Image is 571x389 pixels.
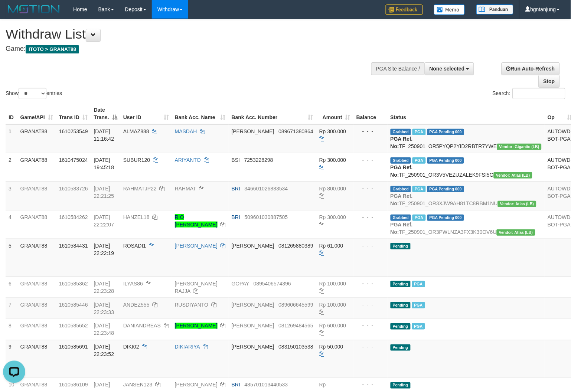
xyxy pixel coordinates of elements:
th: User ID: activate to sort column ascending [120,103,172,124]
img: panduan.png [476,4,513,14]
span: ITOTO > GRANAT88 [26,45,79,53]
span: [PERSON_NAME] [232,323,274,329]
th: Bank Acc. Name: activate to sort column ascending [172,103,229,124]
span: Rp 300.000 [319,214,346,220]
td: GRANAT88 [17,153,56,182]
th: Trans ID: activate to sort column ascending [56,103,91,124]
span: [DATE] 22:22:19 [94,243,114,256]
span: Grabbed [391,186,411,192]
span: Pending [391,344,411,351]
h1: Withdraw List [6,27,373,42]
th: Bank Acc. Number: activate to sort column ascending [229,103,316,124]
span: 1610585446 [59,302,88,308]
span: Copy 089606645599 to clipboard [279,302,313,308]
span: SUBUR120 [123,157,150,163]
div: - - - [356,280,385,287]
td: TF_250901_OR5PYQP2YID2RBTR7YWE [388,124,545,153]
span: Grabbed [391,129,411,135]
td: TF_250901_OR3V5VEZUZALEK9FSI5G [388,153,545,182]
span: Copy 083150103538 to clipboard [279,344,313,350]
div: - - - [356,301,385,308]
b: PGA Ref. No: [391,193,413,206]
span: Rp 300.000 [319,128,346,134]
span: ILYAS86 [123,281,143,287]
span: Rp 800.000 [319,186,346,192]
span: 1610584262 [59,214,88,220]
span: Marked by bgnjimi [412,302,425,308]
td: TF_250901_OR3PWLNZA3FX3K30OV6U [388,210,545,239]
span: None selected [430,66,465,72]
th: Status [388,103,545,124]
span: [PERSON_NAME] [232,243,274,249]
span: Marked by bgnjimi [412,323,425,330]
span: [PERSON_NAME] [232,128,274,134]
td: GRANAT88 [17,182,56,210]
button: Open LiveChat chat widget [3,3,25,25]
span: ANDEZ555 [123,302,150,308]
span: Copy 485701013440533 to clipboard [245,382,288,388]
span: HANZEL18 [123,214,150,220]
span: Vendor URL: https://dashboard.q2checkout.com/secure [494,172,532,179]
b: PGA Ref. No: [391,222,413,235]
span: [DATE] 22:23:48 [94,323,114,336]
td: 7 [6,298,17,319]
td: 6 [6,277,17,298]
span: Copy 081265880389 to clipboard [279,243,313,249]
td: GRANAT88 [17,210,56,239]
h4: Game: [6,45,373,53]
div: - - - [356,242,385,249]
td: GRANAT88 [17,277,56,298]
span: Grabbed [391,215,411,221]
span: Vendor URL: https://dashboard.q2checkout.com/secure [497,144,542,150]
a: DIKIARIYA [175,344,200,350]
span: Rp 300.000 [319,157,346,163]
span: GOPAY [232,281,249,287]
a: Stop [539,75,560,88]
div: - - - [356,322,385,330]
span: BRI [232,186,240,192]
span: PGA Pending [427,129,464,135]
div: - - - [356,128,385,135]
span: Pending [391,281,411,287]
div: PGA Site Balance / [371,62,425,75]
a: [PERSON_NAME] [175,243,218,249]
span: 1610586109 [59,382,88,388]
a: RIO [PERSON_NAME] [175,214,218,228]
td: TF_250901_OR3XJW9AH81TC8RBM1NU [388,182,545,210]
span: PGA Pending [427,186,464,192]
span: Marked by bgnabdullah [412,215,425,221]
div: - - - [356,185,385,192]
span: [DATE] 19:45:18 [94,157,114,170]
span: JANSEN123 [123,382,153,388]
img: Feedback.jpg [386,4,423,15]
span: BSI [232,157,240,163]
span: [DATE] 22:21:25 [94,186,114,199]
span: Copy 509601030887505 to clipboard [245,214,288,220]
span: DIKI02 [123,344,139,350]
span: Copy 7253228298 to clipboard [244,157,273,163]
td: GRANAT88 [17,319,56,340]
span: 1610475024 [59,157,88,163]
span: PGA Pending [427,157,464,164]
span: 1610585691 [59,344,88,350]
span: Marked by bgnzaza [412,157,425,164]
td: 5 [6,239,17,277]
span: ALMAZ888 [123,128,149,134]
a: RUSDIYANTO [175,302,209,308]
a: MASDAH [175,128,197,134]
span: [PERSON_NAME] [232,344,274,350]
th: Amount: activate to sort column ascending [316,103,353,124]
td: GRANAT88 [17,124,56,153]
span: 1610583726 [59,186,88,192]
th: Date Trans.: activate to sort column descending [91,103,120,124]
div: - - - [356,343,385,351]
span: PGA Pending [427,215,464,221]
span: Vendor URL: https://dashboard.q2checkout.com/secure [497,229,535,236]
td: 3 [6,182,17,210]
label: Show entries [6,88,62,99]
a: Run Auto-Refresh [502,62,560,75]
span: 1610253549 [59,128,88,134]
span: 1610585362 [59,281,88,287]
span: [DATE] 22:23:52 [94,344,114,357]
div: - - - [356,156,385,164]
